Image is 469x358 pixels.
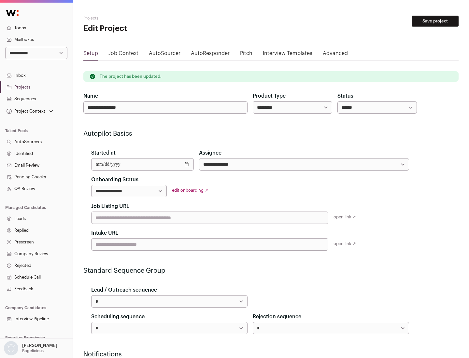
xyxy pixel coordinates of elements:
button: Save project [412,16,459,27]
a: Advanced [323,49,348,60]
p: Bagelicious [22,348,44,353]
div: Project Context [5,109,45,114]
a: AutoResponder [191,49,230,60]
label: Onboarding Status [91,176,138,184]
label: Product Type [253,92,286,100]
label: Scheduling sequence [91,313,145,321]
button: Open dropdown [3,341,59,355]
label: Started at [91,149,116,157]
a: AutoSourcer [149,49,180,60]
a: Interview Templates [263,49,312,60]
label: Job Listing URL [91,202,129,210]
label: Intake URL [91,229,118,237]
label: Lead / Outreach sequence [91,286,157,294]
label: Status [337,92,353,100]
h2: Standard Sequence Group [83,266,417,275]
p: The project has been updated. [100,74,162,79]
button: Open dropdown [5,107,54,116]
h2: Autopilot Basics [83,129,417,138]
img: Wellfound [3,7,22,20]
a: Job Context [108,49,138,60]
h1: Edit Project [83,23,208,34]
a: edit onboarding ↗ [172,188,208,192]
label: Name [83,92,98,100]
label: Rejection sequence [253,313,301,321]
a: Pitch [240,49,252,60]
h2: Projects [83,16,208,21]
img: nopic.png [4,341,18,355]
a: Setup [83,49,98,60]
label: Assignee [199,149,221,157]
p: [PERSON_NAME] [22,343,57,348]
